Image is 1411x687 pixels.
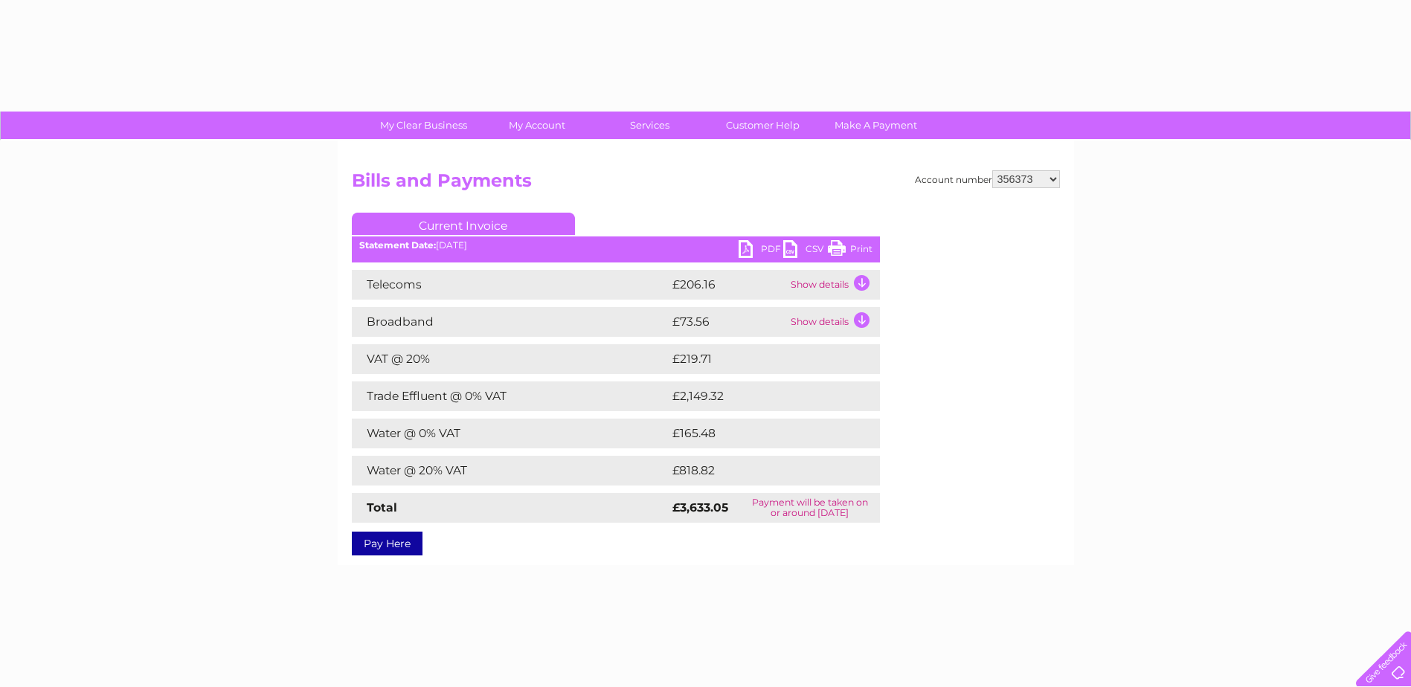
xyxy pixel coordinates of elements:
strong: Total [367,500,397,515]
td: Broadband [352,307,669,337]
td: £219.71 [669,344,851,374]
td: £165.48 [669,419,853,448]
a: Print [828,240,872,262]
td: £2,149.32 [669,381,856,411]
a: Pay Here [352,532,422,555]
a: PDF [739,240,783,262]
td: Telecoms [352,270,669,300]
strong: £3,633.05 [672,500,728,515]
a: CSV [783,240,828,262]
td: Water @ 20% VAT [352,456,669,486]
td: Show details [787,307,880,337]
td: £206.16 [669,270,787,300]
td: £73.56 [669,307,787,337]
td: VAT @ 20% [352,344,669,374]
div: [DATE] [352,240,880,251]
b: Statement Date: [359,239,436,251]
a: My Account [475,112,598,139]
div: Account number [915,170,1060,188]
a: My Clear Business [362,112,485,139]
td: Water @ 0% VAT [352,419,669,448]
h2: Bills and Payments [352,170,1060,199]
a: Services [588,112,711,139]
a: Current Invoice [352,213,575,235]
td: £818.82 [669,456,852,486]
td: Trade Effluent @ 0% VAT [352,381,669,411]
td: Payment will be taken on or around [DATE] [740,493,880,523]
a: Make A Payment [814,112,937,139]
a: Customer Help [701,112,824,139]
td: Show details [787,270,880,300]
